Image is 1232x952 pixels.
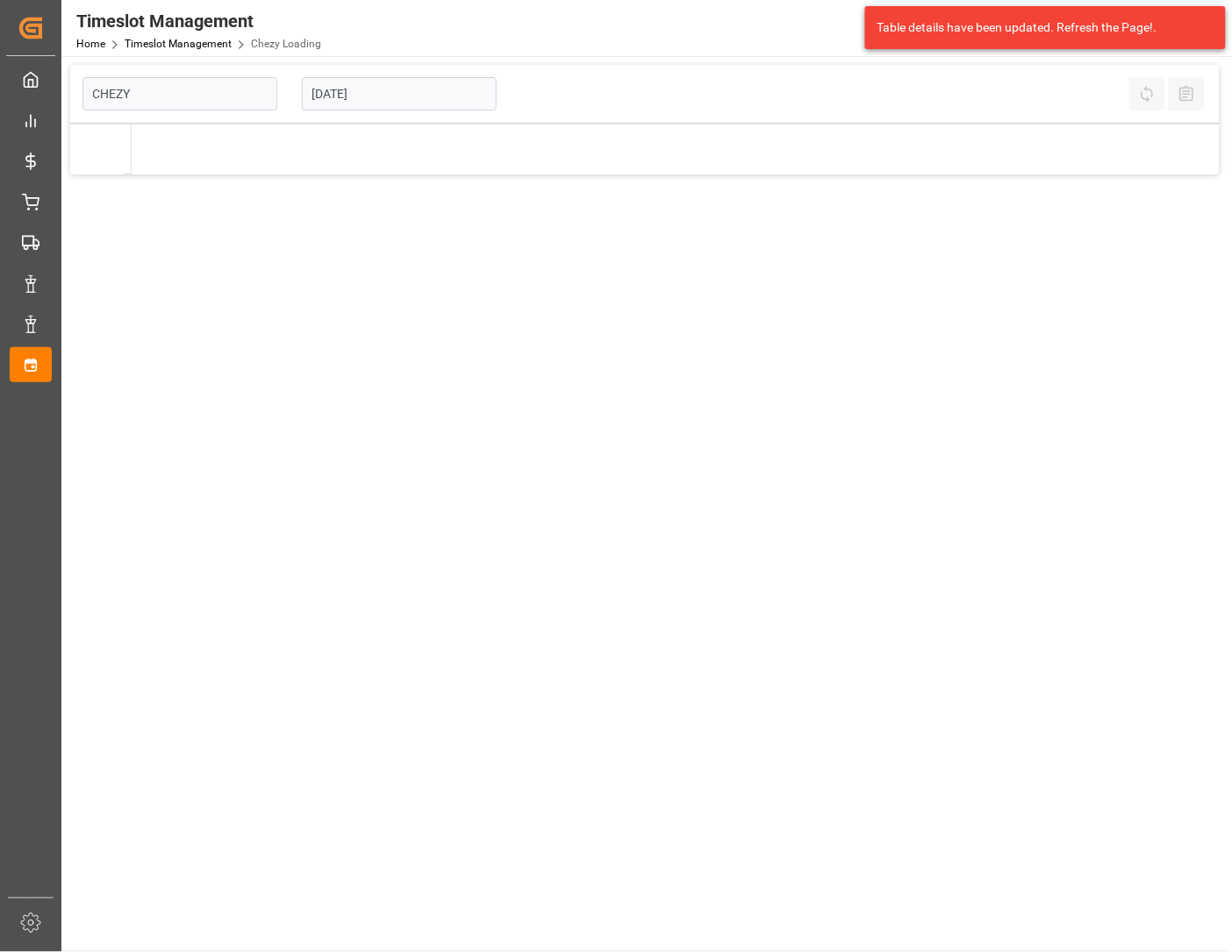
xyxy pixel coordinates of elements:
input: DD-MM-YYYY [302,77,497,110]
a: Home [76,38,105,50]
input: Type to search/select [82,77,277,110]
div: Table details have been updated. Refresh the Page!. [877,18,1200,37]
a: Timeslot Management [125,38,232,50]
div: Timeslot Management [76,8,321,34]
